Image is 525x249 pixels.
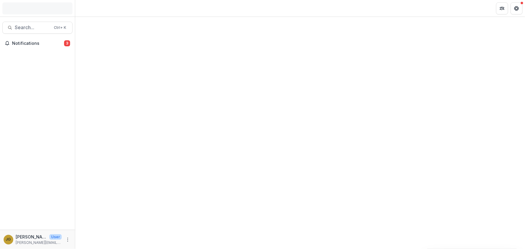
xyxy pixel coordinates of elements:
[64,236,71,243] button: More
[2,38,73,48] button: Notifications3
[78,4,103,13] nav: breadcrumb
[511,2,523,14] button: Get Help
[12,41,64,46] span: Notifications
[16,234,47,240] p: [PERSON_NAME]
[49,234,62,240] p: User
[496,2,508,14] button: Partners
[16,240,62,245] p: [PERSON_NAME][EMAIL_ADDRESS][PERSON_NAME][DATE][DOMAIN_NAME]
[2,22,73,34] button: Search...
[64,40,70,46] span: 3
[53,24,67,31] div: Ctrl + K
[15,25,50,30] span: Search...
[6,238,11,241] div: Jenna Grant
